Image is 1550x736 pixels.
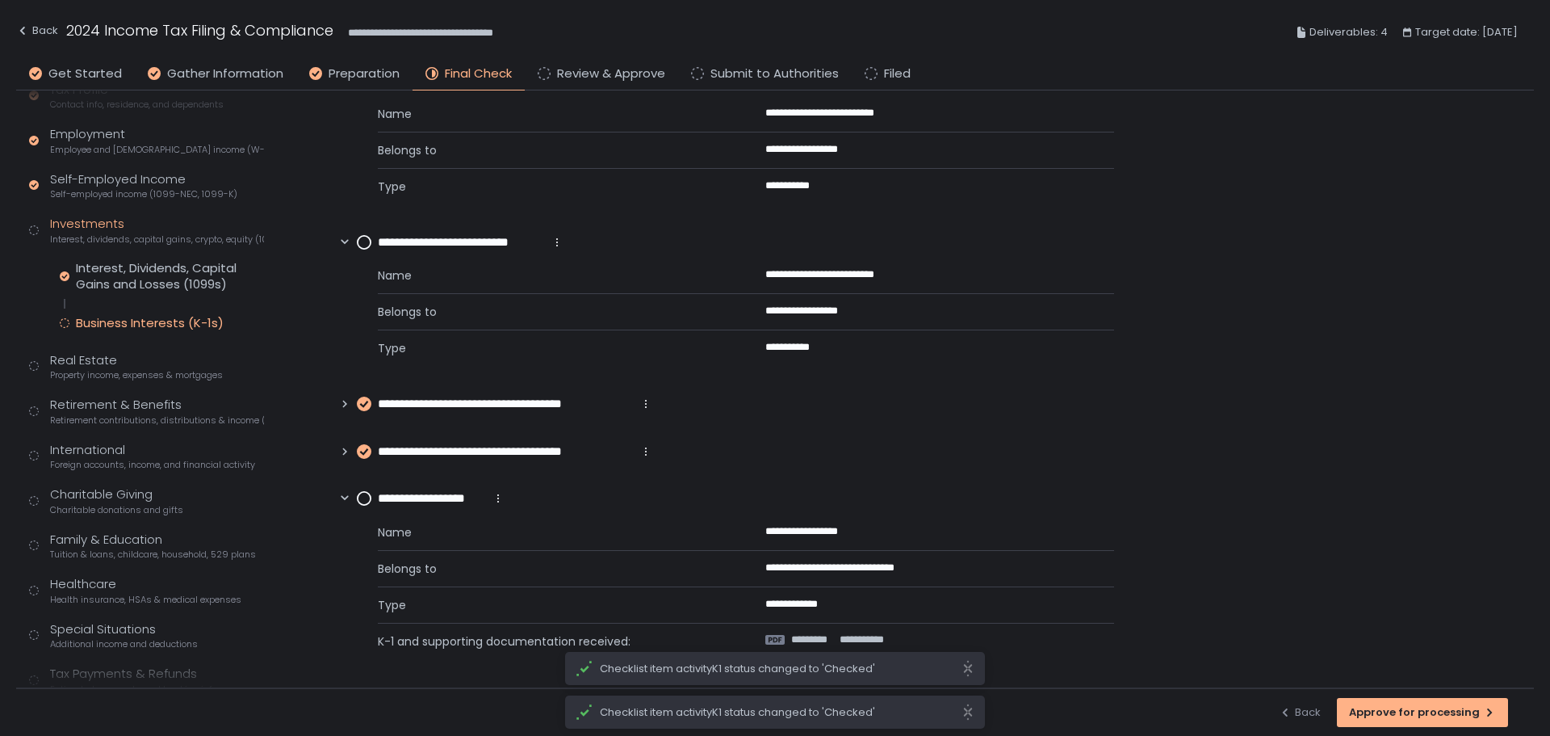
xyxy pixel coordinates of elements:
span: Tuition & loans, childcare, household, 529 plans [50,549,256,561]
span: Interest, dividends, capital gains, crypto, equity (1099s, K-1s) [50,233,264,246]
div: Investments [50,215,264,246]
span: Foreign accounts, income, and financial activity [50,459,255,471]
div: Back [1279,705,1321,720]
span: Belongs to [378,561,727,577]
div: Employment [50,125,264,156]
button: Approve for processing [1337,698,1508,727]
span: Gather Information [167,65,283,83]
div: International [50,441,255,472]
div: Special Situations [50,620,198,651]
span: Belongs to [378,142,727,158]
span: Retirement contributions, distributions & income (1099-R, 5498) [50,414,264,427]
span: Charitable donations and gifts [50,504,183,516]
svg: close [961,704,974,721]
span: Name [378,267,727,284]
div: Business Interests (K-1s) [76,315,224,331]
span: Deliverables: 4 [1309,23,1388,42]
span: Filed [884,65,911,83]
span: Self-employed income (1099-NEC, 1099-K) [50,188,237,200]
div: Interest, Dividends, Capital Gains and Losses (1099s) [76,260,264,292]
button: Back [1279,698,1321,727]
span: Type [378,340,727,356]
div: Tax Payments & Refunds [50,665,217,696]
span: Submit to Authorities [710,65,839,83]
span: Name [378,524,727,540]
span: Checklist item activityK1 status changed to 'Checked' [600,662,961,676]
span: Type [378,597,727,613]
span: Target date: [DATE] [1415,23,1518,42]
span: Contact info, residence, and dependents [50,99,224,111]
span: K-1 and supporting documentation received: [378,633,727,650]
svg: close [961,660,974,677]
h1: 2024 Income Tax Filing & Compliance [66,19,333,41]
span: Health insurance, HSAs & medical expenses [50,594,241,606]
div: Family & Education [50,531,256,561]
div: Approve for processing [1349,705,1496,720]
div: Charitable Giving [50,486,183,516]
div: Healthcare [50,575,241,606]
div: Retirement & Benefits [50,396,264,427]
button: Back [16,19,58,46]
span: Preparation [329,65,400,83]
span: Checklist item activityK1 status changed to 'Checked' [600,705,961,720]
div: Real Estate [50,351,223,382]
span: Estimated payments and banking info [50,683,217,696]
span: Type [378,179,727,195]
div: Self-Employed Income [50,170,237,201]
span: Get Started [48,65,122,83]
div: Back [16,21,58,40]
span: Name [378,106,727,122]
span: Review & Approve [557,65,665,83]
span: Final Check [445,65,512,83]
span: Additional income and deductions [50,638,198,650]
span: Belongs to [378,304,727,320]
span: Property income, expenses & mortgages [50,369,223,381]
div: Tax Profile [50,81,224,111]
span: Employee and [DEMOGRAPHIC_DATA] income (W-2s) [50,144,264,156]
